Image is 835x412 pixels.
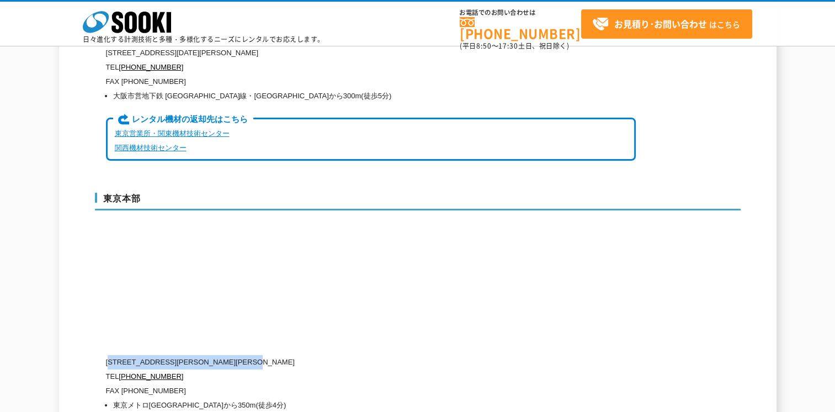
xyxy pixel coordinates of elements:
[119,372,183,381] a: [PHONE_NUMBER]
[614,17,707,30] strong: お見積り･お問い合わせ
[113,114,253,126] span: レンタル機材の返却先はこちら
[95,193,741,210] h3: 東京本部
[476,41,492,51] span: 8:50
[498,41,518,51] span: 17:30
[119,63,183,71] a: [PHONE_NUMBER]
[460,41,569,51] span: (平日 ～ 土日、祝日除く)
[115,129,230,138] a: 東京営業所・関東機材技術センター
[106,60,636,75] p: TEL
[106,369,636,384] p: TEL
[581,9,752,39] a: お見積り･お問い合わせはこちら
[106,355,636,369] p: [STREET_ADDRESS][PERSON_NAME][PERSON_NAME]
[106,75,636,89] p: FAX [PHONE_NUMBER]
[106,384,636,398] p: FAX [PHONE_NUMBER]
[113,89,636,103] li: 大阪市営地下鉄 [GEOGRAPHIC_DATA]線・[GEOGRAPHIC_DATA]から300m(徒歩5分)
[592,16,740,33] span: はこちら
[460,17,581,40] a: [PHONE_NUMBER]
[115,144,187,152] a: 関西機材技術センター
[106,46,636,60] p: [STREET_ADDRESS][DATE][PERSON_NAME]
[460,9,581,16] span: お電話でのお問い合わせは
[83,36,325,43] p: 日々進化する計測技術と多種・多様化するニーズにレンタルでお応えします。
